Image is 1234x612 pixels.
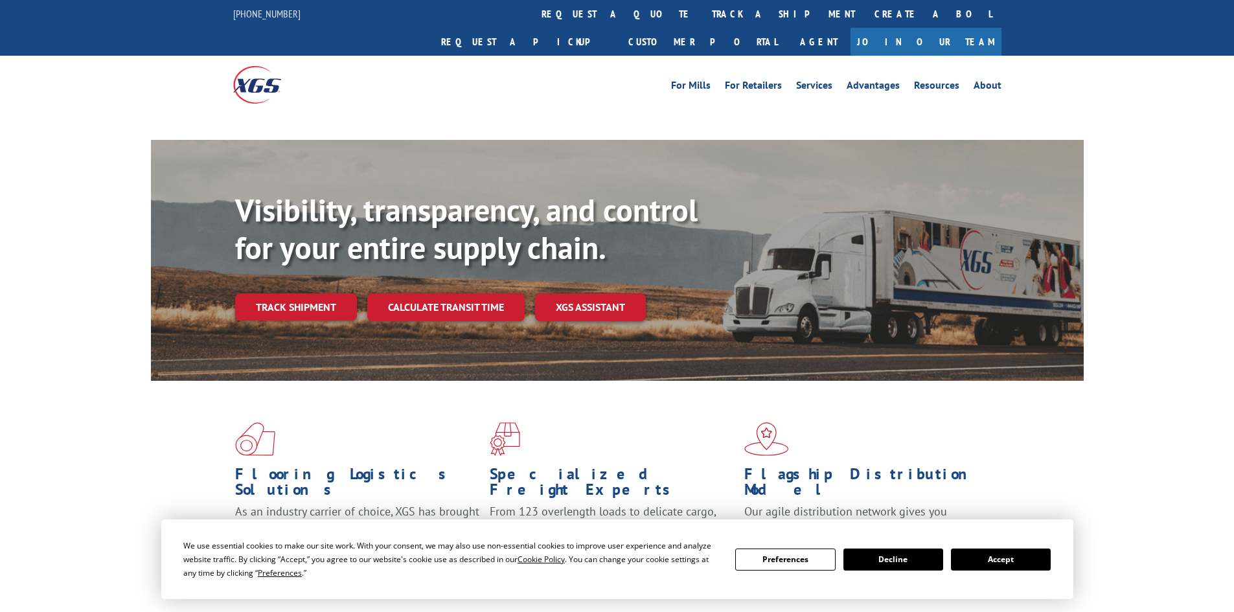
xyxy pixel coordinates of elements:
span: Preferences [258,567,302,578]
button: Accept [951,549,1051,571]
a: Agent [787,28,851,56]
a: [PHONE_NUMBER] [233,7,301,20]
a: Customer Portal [619,28,787,56]
div: Cookie Consent Prompt [161,519,1073,599]
a: Request a pickup [431,28,619,56]
a: For Retailers [725,80,782,95]
h1: Flagship Distribution Model [744,466,989,504]
img: xgs-icon-flagship-distribution-model-red [744,422,789,456]
span: Cookie Policy [518,554,565,565]
a: For Mills [671,80,711,95]
b: Visibility, transparency, and control for your entire supply chain. [235,190,698,267]
a: Services [796,80,832,95]
a: Advantages [847,80,900,95]
a: Join Our Team [851,28,1001,56]
button: Decline [843,549,943,571]
span: As an industry carrier of choice, XGS has brought innovation and dedication to flooring logistics... [235,504,479,550]
a: XGS ASSISTANT [535,293,646,321]
h1: Specialized Freight Experts [490,466,735,504]
a: Calculate transit time [367,293,525,321]
div: We use essential cookies to make our site work. With your consent, we may also use non-essential ... [183,539,720,580]
img: xgs-icon-focused-on-flooring-red [490,422,520,456]
span: Our agile distribution network gives you nationwide inventory management on demand. [744,504,983,534]
button: Preferences [735,549,835,571]
img: xgs-icon-total-supply-chain-intelligence-red [235,422,275,456]
a: Track shipment [235,293,357,321]
a: Resources [914,80,959,95]
a: About [974,80,1001,95]
p: From 123 overlength loads to delicate cargo, our experienced staff knows the best way to move you... [490,504,735,561]
h1: Flooring Logistics Solutions [235,466,480,504]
